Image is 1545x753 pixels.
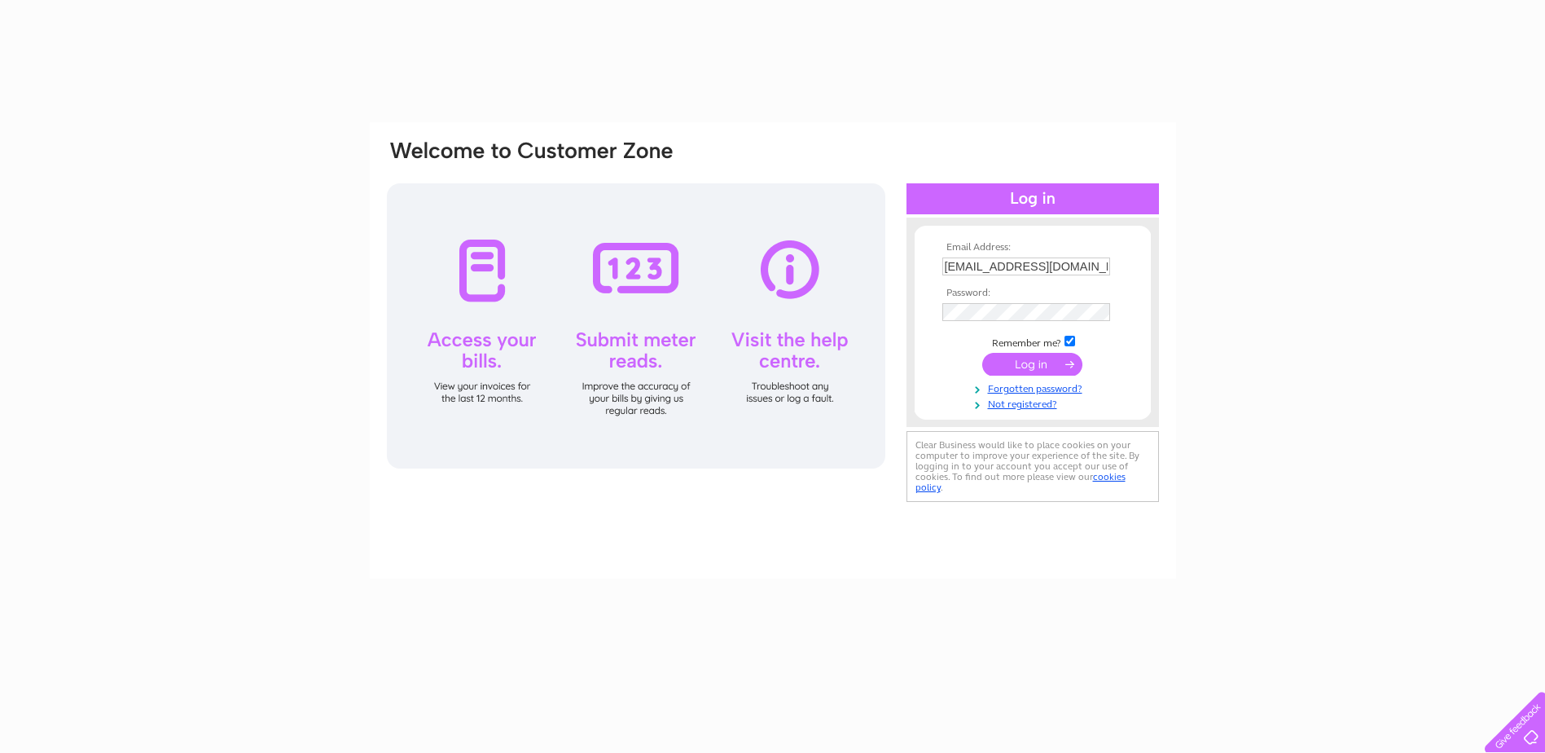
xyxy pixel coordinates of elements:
a: Forgotten password? [942,380,1127,395]
a: Not registered? [942,395,1127,411]
div: Clear Business would like to place cookies on your computer to improve your experience of the sit... [906,431,1159,502]
a: cookies policy [915,471,1126,493]
th: Password: [938,288,1127,299]
th: Email Address: [938,242,1127,253]
input: Submit [982,353,1082,376]
td: Remember me? [938,333,1127,350]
